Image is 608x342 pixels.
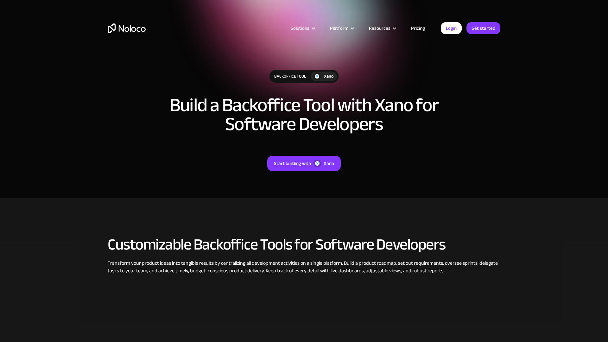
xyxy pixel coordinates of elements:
div: Solutions [291,24,309,32]
div: Platform [330,24,348,32]
h1: Build a Backoffice Tool with Xano for Software Developers [161,96,446,134]
a: Login [441,22,462,34]
div: Xano [324,73,334,80]
div: Transform your product ideas into tangible results by centralizing all development activities on ... [108,259,500,275]
div: Backoffice Tool [269,70,311,83]
a: Pricing [403,24,433,32]
a: home [108,23,146,33]
a: Start building withXano [267,156,341,171]
div: Solutions [283,24,322,32]
div: Platform [322,24,361,32]
div: Start building with [274,159,311,168]
div: Resources [369,24,390,32]
a: Get started [466,22,500,34]
h2: Customizable Backoffice Tools for Software Developers [108,236,500,253]
div: Resources [361,24,403,32]
div: Xano [324,159,334,168]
